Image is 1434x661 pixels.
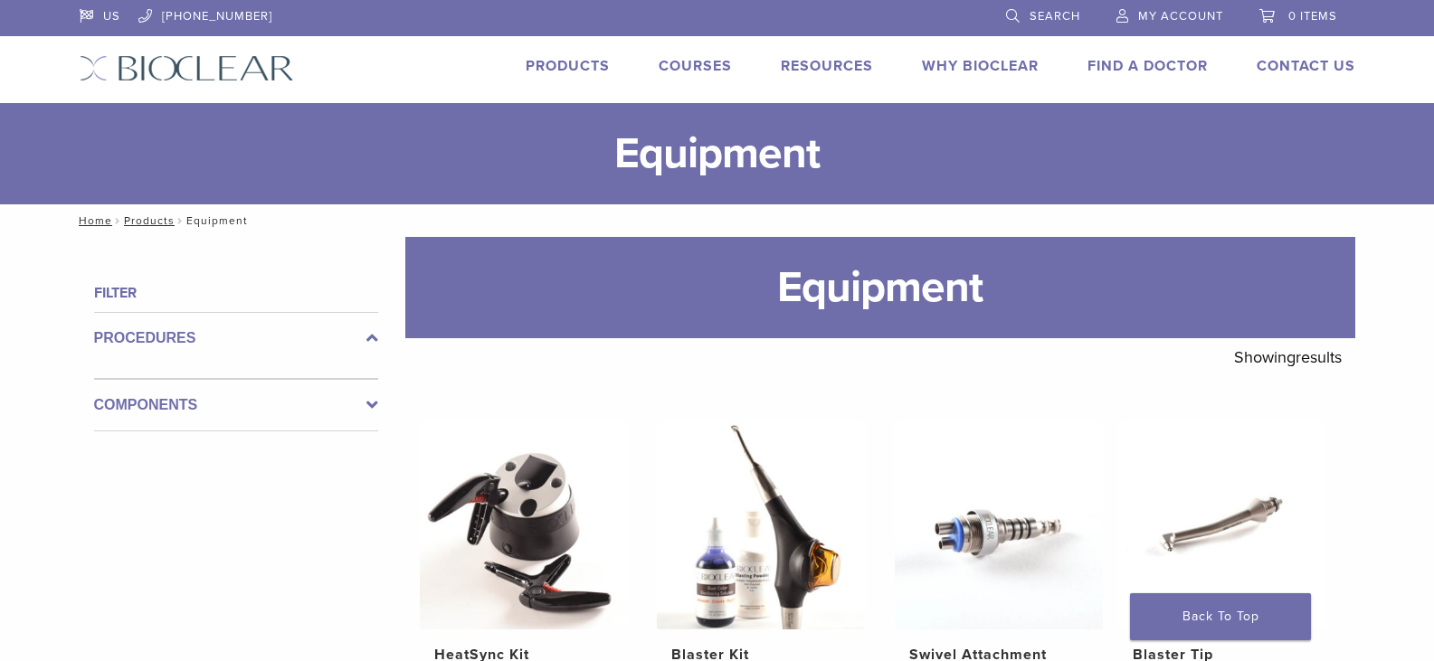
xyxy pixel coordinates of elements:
[781,57,873,75] a: Resources
[1234,338,1342,376] p: Showing results
[895,421,1103,629] img: Swivel Attachment
[659,57,732,75] a: Courses
[1118,421,1326,629] img: Blaster Tip
[66,204,1369,237] nav: Equipment
[526,57,610,75] a: Products
[922,57,1039,75] a: Why Bioclear
[80,55,294,81] img: Bioclear
[420,421,628,629] img: HeatSync Kit
[1288,9,1337,24] span: 0 items
[405,237,1355,338] h1: Equipment
[94,282,378,304] h4: Filter
[1030,9,1080,24] span: Search
[657,421,865,629] img: Blaster Kit
[94,327,378,349] label: Procedures
[112,216,124,225] span: /
[1257,57,1355,75] a: Contact Us
[1087,57,1208,75] a: Find A Doctor
[124,214,175,227] a: Products
[1138,9,1223,24] span: My Account
[1130,593,1311,640] a: Back To Top
[73,214,112,227] a: Home
[94,394,378,416] label: Components
[175,216,186,225] span: /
